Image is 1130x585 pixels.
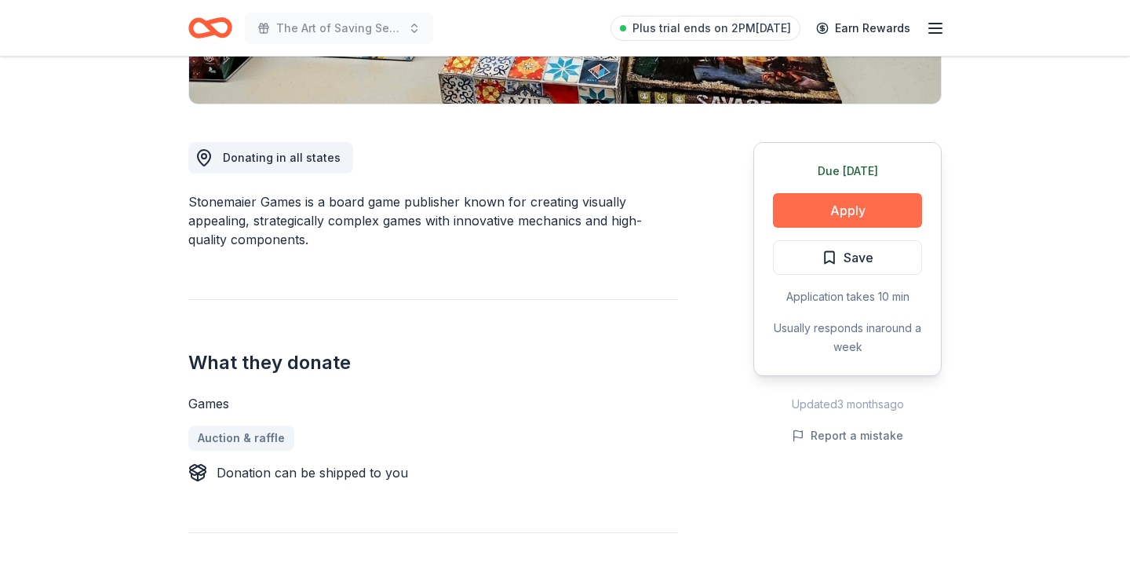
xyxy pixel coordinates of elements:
div: Usually responds in around a week [773,319,922,356]
span: Plus trial ends on 2PM[DATE] [632,19,791,38]
div: Due [DATE] [773,162,922,181]
a: Earn Rewards [807,14,920,42]
button: Apply [773,193,922,228]
div: Application takes 10 min [773,287,922,306]
button: Save [773,240,922,275]
h2: What they donate [188,350,678,375]
div: Donation can be shipped to you [217,463,408,482]
span: Save [844,247,873,268]
a: Home [188,9,232,46]
a: Plus trial ends on 2PM[DATE] [611,16,800,41]
div: Games [188,394,678,413]
button: The Art of Saving Sea Turtles [245,13,433,44]
span: The Art of Saving Sea Turtles [276,19,402,38]
button: Report a mistake [792,426,903,445]
span: Donating in all states [223,151,341,164]
div: Stonemaier Games is a board game publisher known for creating visually appealing, strategically c... [188,192,678,249]
div: Updated 3 months ago [753,395,942,414]
a: Auction & raffle [188,426,294,451]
